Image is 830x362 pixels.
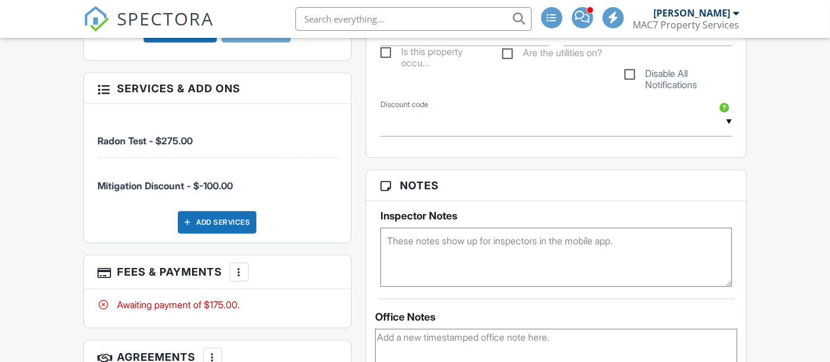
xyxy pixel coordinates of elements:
input: Search everything... [295,7,532,31]
a: SPECTORA [83,16,214,41]
span: Mitigation Discount - $-100.00 [98,180,233,192]
span: Radon Test - $275.00 [98,135,193,147]
div: [PERSON_NAME] [654,7,731,19]
h3: Fees & Payments [84,256,351,289]
li: Manual fee: Mitigation Discount [98,158,337,202]
h5: Inspector Notes [380,210,733,222]
span: SPECTORA [118,6,214,31]
label: Is this property occupied? [380,46,489,61]
h3: Services & Add ons [84,73,351,104]
h3: Notes [366,170,747,201]
label: Are the utilities on? [502,47,602,62]
div: Office Notes [375,311,738,323]
div: MAC7 Property Services [633,19,740,31]
div: Awaiting payment of $175.00. [98,298,337,311]
label: Disable All Notifications [624,68,733,83]
li: Service: Radon Test [98,113,337,157]
label: Discount code [380,99,428,110]
img: The Best Home Inspection Software - Spectora [83,6,109,32]
div: Add Services [178,211,256,234]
